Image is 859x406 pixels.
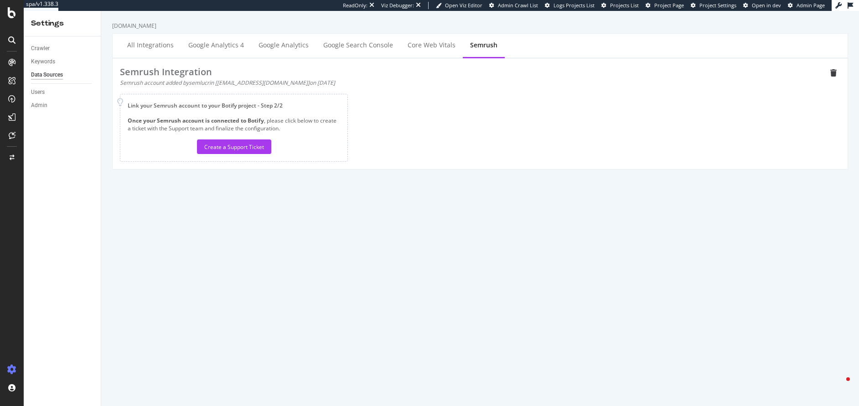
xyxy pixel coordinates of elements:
[204,143,264,151] div: Create a Support Ticket
[128,102,340,109] div: Link your Semrush account to your Botify project - Step 2/2
[545,2,595,9] a: Logs Projects List
[188,41,244,50] div: Google Analytics 4
[554,2,595,9] span: Logs Projects List
[31,18,93,29] div: Settings
[646,2,684,9] a: Project Page
[408,41,455,50] div: Core Web Vitals
[445,2,482,9] span: Open Viz Editor
[436,2,482,9] a: Open Viz Editor
[31,87,45,97] div: Users
[691,2,736,9] a: Project Settings
[343,2,367,9] div: ReadOnly:
[31,57,55,67] div: Keywords
[654,2,684,9] span: Project Page
[828,375,850,397] iframe: Intercom live chat
[31,70,63,80] div: Data Sources
[31,101,94,110] a: Admin
[788,2,825,9] a: Admin Page
[112,22,848,30] div: [DOMAIN_NAME]
[31,70,94,80] a: Data Sources
[743,2,781,9] a: Open in dev
[127,41,174,50] div: All integrations
[31,87,94,97] a: Users
[489,2,538,9] a: Admin Crawl List
[470,41,497,50] div: Semrush
[120,79,827,87] div: Semrush account added by semlucrin [[EMAIL_ADDRESS][DOMAIN_NAME]] on [DATE]
[699,2,736,9] span: Project Settings
[31,101,47,110] div: Admin
[31,57,94,67] a: Keywords
[120,66,827,79] div: Semrush Integration
[601,2,639,9] a: Projects List
[381,2,414,9] div: Viz Debugger:
[31,44,50,53] div: Crawler
[498,2,538,9] span: Admin Crawl List
[797,2,825,9] span: Admin Page
[752,2,781,9] span: Open in dev
[197,139,271,154] button: Create a Support Ticket
[128,117,340,154] div: , please click below to create a ticket with the Support team and finalize the configuration.
[827,66,840,80] i: trash
[323,41,393,50] div: Google Search Console
[31,44,94,53] a: Crawler
[259,41,309,50] div: Google Analytics
[128,117,264,124] b: Once your Semrush account is connected to Botify
[610,2,639,9] span: Projects List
